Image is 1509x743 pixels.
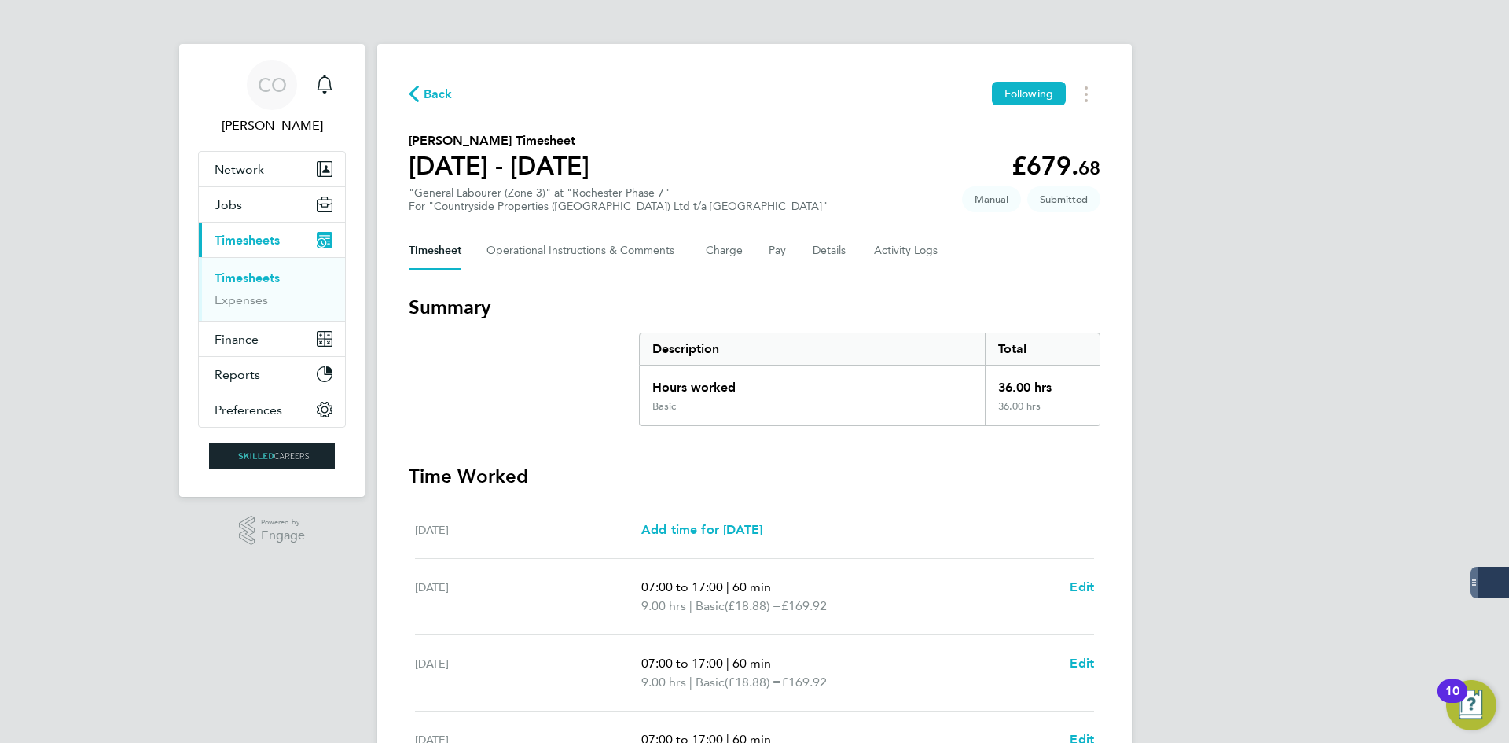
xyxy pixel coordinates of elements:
[215,162,264,177] span: Network
[641,598,686,613] span: 9.00 hrs
[215,292,268,307] a: Expenses
[640,366,985,400] div: Hours worked
[415,578,641,616] div: [DATE]
[486,232,681,270] button: Operational Instructions & Comments
[769,232,788,270] button: Pay
[415,520,641,539] div: [DATE]
[198,443,346,469] a: Go to home page
[725,675,781,690] span: (£18.88) =
[215,270,280,285] a: Timesheets
[198,116,346,135] span: Craig O'Donovan
[689,675,692,690] span: |
[198,60,346,135] a: CO[PERSON_NAME]
[215,367,260,382] span: Reports
[641,579,723,594] span: 07:00 to 17:00
[409,150,589,182] h1: [DATE] - [DATE]
[781,598,827,613] span: £169.92
[239,516,306,546] a: Powered byEngage
[409,232,461,270] button: Timesheet
[409,464,1100,489] h3: Time Worked
[1070,579,1094,594] span: Edit
[199,257,345,321] div: Timesheets
[641,675,686,690] span: 9.00 hrs
[706,232,743,270] button: Charge
[215,197,242,212] span: Jobs
[215,233,280,248] span: Timesheets
[985,333,1100,365] div: Total
[1446,680,1496,730] button: Open Resource Center, 10 new notifications
[409,200,828,213] div: For "Countryside Properties ([GEOGRAPHIC_DATA]) Ltd t/a [GEOGRAPHIC_DATA]"
[725,598,781,613] span: (£18.88) =
[199,223,345,257] button: Timesheets
[1012,151,1100,181] app-decimal: £679.
[696,597,725,616] span: Basic
[652,400,676,413] div: Basic
[415,654,641,692] div: [DATE]
[258,75,287,95] span: CO
[199,357,345,392] button: Reports
[1070,654,1094,673] a: Edit
[215,403,282,417] span: Preferences
[813,232,849,270] button: Details
[199,187,345,222] button: Jobs
[985,400,1100,425] div: 36.00 hrs
[199,152,345,186] button: Network
[261,516,305,529] span: Powered by
[781,675,827,690] span: £169.92
[992,82,1066,105] button: Following
[641,522,762,537] span: Add time for [DATE]
[874,232,940,270] button: Activity Logs
[1027,186,1100,212] span: This timesheet is Submitted.
[696,673,725,692] span: Basic
[409,131,589,150] h2: [PERSON_NAME] Timesheet
[641,520,762,539] a: Add time for [DATE]
[962,186,1021,212] span: This timesheet was manually created.
[732,579,771,594] span: 60 min
[1070,656,1094,671] span: Edit
[639,333,1100,426] div: Summary
[726,656,729,671] span: |
[1078,156,1100,179] span: 68
[199,322,345,356] button: Finance
[209,443,335,469] img: skilledcareers-logo-retina.png
[215,332,259,347] span: Finance
[726,579,729,594] span: |
[179,44,365,497] nav: Main navigation
[732,656,771,671] span: 60 min
[1445,691,1459,712] div: 10
[261,529,305,543] span: Engage
[689,598,692,613] span: |
[1004,86,1053,101] span: Following
[409,186,828,213] div: "General Labourer (Zone 3)" at "Rochester Phase 7"
[409,295,1100,320] h3: Summary
[199,392,345,427] button: Preferences
[640,333,985,365] div: Description
[409,84,453,104] button: Back
[985,366,1100,400] div: 36.00 hrs
[1070,578,1094,597] a: Edit
[1072,82,1100,106] button: Timesheets Menu
[424,85,453,104] span: Back
[641,656,723,671] span: 07:00 to 17:00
